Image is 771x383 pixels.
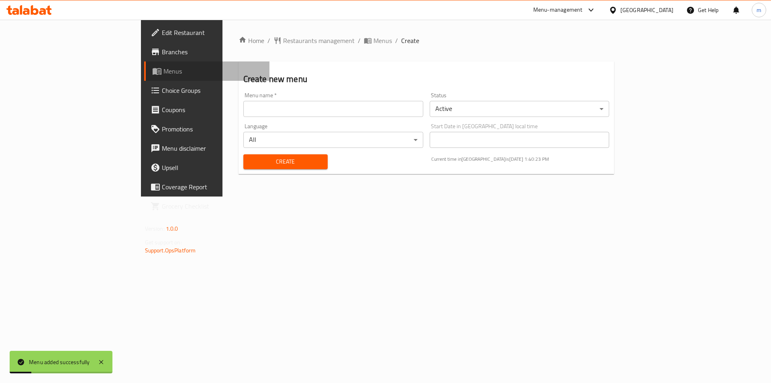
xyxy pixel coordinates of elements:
[283,36,355,45] span: Restaurants management
[162,105,263,115] span: Coupons
[144,100,270,119] a: Coupons
[243,73,610,85] h2: Create new menu
[163,66,263,76] span: Menus
[620,6,673,14] div: [GEOGRAPHIC_DATA]
[144,23,270,42] a: Edit Restaurant
[145,245,196,256] a: Support.OpsPlatform
[430,101,610,117] div: Active
[250,157,321,167] span: Create
[243,132,423,148] div: All
[757,6,761,14] span: m
[144,177,270,197] a: Coverage Report
[162,124,263,134] span: Promotions
[166,223,178,234] span: 1.0.0
[162,163,263,172] span: Upsell
[533,5,583,15] div: Menu-management
[29,358,90,367] div: Menu added successfully
[162,143,263,153] span: Menu disclaimer
[144,42,270,61] a: Branches
[144,197,270,216] a: Grocery Checklist
[144,119,270,139] a: Promotions
[431,156,610,163] p: Current time in [GEOGRAPHIC_DATA] is [DATE] 1:40:23 PM
[243,101,423,117] input: Please enter Menu name
[144,81,270,100] a: Choice Groups
[145,223,165,234] span: Version:
[162,28,263,37] span: Edit Restaurant
[144,61,270,81] a: Menus
[401,36,419,45] span: Create
[239,36,614,45] nav: breadcrumb
[358,36,361,45] li: /
[162,86,263,95] span: Choice Groups
[273,36,355,45] a: Restaurants management
[162,47,263,57] span: Branches
[162,201,263,211] span: Grocery Checklist
[144,139,270,158] a: Menu disclaimer
[162,182,263,192] span: Coverage Report
[373,36,392,45] span: Menus
[243,154,328,169] button: Create
[364,36,392,45] a: Menus
[145,237,182,248] span: Get support on:
[395,36,398,45] li: /
[144,158,270,177] a: Upsell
